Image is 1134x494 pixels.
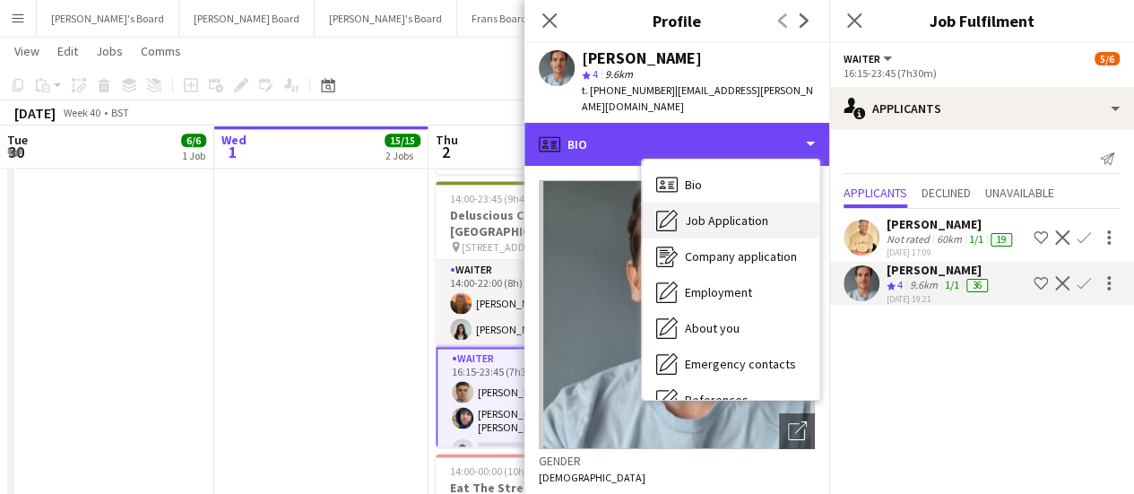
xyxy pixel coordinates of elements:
button: [PERSON_NAME]'s Board [315,1,457,36]
div: [DATE] [14,104,56,122]
div: [PERSON_NAME] [887,216,1016,232]
div: Not rated [887,232,933,247]
div: Applicants [829,87,1134,130]
span: Week 40 [59,106,104,119]
div: Job Application [642,203,819,238]
div: 9.6km [906,278,941,293]
span: 2 [433,142,458,162]
span: 15/15 [385,134,420,147]
span: 14:00-23:45 (9h45m) [450,192,543,205]
div: Employment [642,274,819,310]
div: 19 [991,233,1012,247]
a: Edit [50,39,85,63]
app-skills-label: 1/1 [945,278,959,291]
span: 9.6km [602,67,636,81]
div: [DATE] 17:09 [887,247,1016,258]
button: Frans Board [457,1,542,36]
div: About you [642,310,819,346]
span: | [EMAIL_ADDRESS][PERSON_NAME][DOMAIN_NAME] [582,83,813,113]
div: 1 Job [182,149,205,162]
span: View [14,43,39,59]
div: 60km [933,232,965,247]
img: Crew avatar or photo [539,180,815,449]
a: Jobs [89,39,130,63]
h3: Deluscious Catering - [GEOGRAPHIC_DATA] [436,207,636,239]
div: BST [111,106,129,119]
span: 14:00-00:00 (10h) (Fri) [450,464,549,478]
span: Thu [436,132,458,148]
button: [PERSON_NAME] Board [179,1,315,36]
div: References [642,382,819,418]
span: Company application [685,248,797,264]
span: Comms [141,43,181,59]
span: References [685,392,749,408]
span: t. [PHONE_NUMBER] [582,83,675,97]
span: 4 [897,278,903,291]
app-card-role: Waiter1I4A2/316:15-23:45 (7h30m)[PERSON_NAME][PERSON_NAME] [PERSON_NAME] [436,347,636,469]
span: Unavailable [985,186,1054,199]
span: Wed [221,132,247,148]
h3: Gender [539,453,815,469]
a: Comms [134,39,188,63]
div: 16:15-23:45 (7h30m) [844,66,1120,80]
div: Company application [642,238,819,274]
div: [PERSON_NAME] [582,50,702,66]
a: View [7,39,47,63]
button: [PERSON_NAME]'s Board [37,1,179,36]
span: Employment [685,284,752,300]
app-card-role: Waiter2/214:00-22:00 (8h)[PERSON_NAME][PERSON_NAME] [436,260,636,347]
span: Declined [922,186,971,199]
app-skills-label: 1/1 [969,232,983,246]
span: Emergency contacts [685,356,796,372]
span: Bio [685,177,702,193]
span: [STREET_ADDRESS] [462,240,550,254]
span: [DEMOGRAPHIC_DATA] [539,471,645,484]
span: Edit [57,43,78,59]
span: 6/6 [181,134,206,147]
span: 30 [4,142,28,162]
span: Applicants [844,186,907,199]
span: Job Application [685,212,768,229]
span: 5/6 [1095,52,1120,65]
div: Emergency contacts [642,346,819,382]
span: About you [685,320,740,336]
span: 4 [593,67,598,81]
h3: Job Fulfilment [829,9,1134,32]
span: Tue [7,132,28,148]
div: 36 [966,279,988,292]
span: 1 [219,142,247,162]
span: Waiter [844,52,880,65]
div: [PERSON_NAME] [887,262,991,278]
h3: Profile [524,9,829,32]
div: Bio [642,167,819,203]
app-job-card: 14:00-23:45 (9h45m)5/6Deluscious Catering - [GEOGRAPHIC_DATA] [STREET_ADDRESS]3 RolesWaiter2/214:... [436,181,636,446]
app-card-role: Waiter1/1 [436,170,636,231]
button: Waiter [844,52,895,65]
div: [DATE] 19:21 [887,293,991,305]
div: Open photos pop-in [779,413,815,449]
span: Jobs [96,43,123,59]
div: 2 Jobs [385,149,420,162]
div: Bio [524,123,829,166]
